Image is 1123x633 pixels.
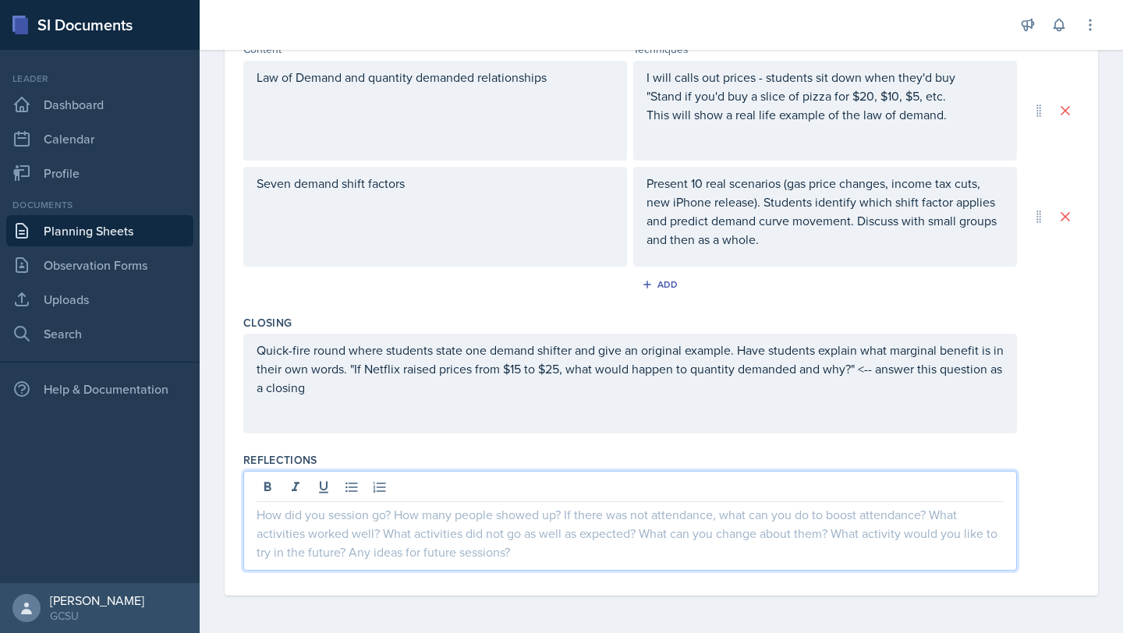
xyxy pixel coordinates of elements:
div: GCSU [50,608,144,624]
p: Seven demand shift factors [257,174,614,193]
div: Leader [6,72,193,86]
p: I will calls out prices - students sit down when they'd buy [647,68,1004,87]
a: Search [6,318,193,349]
a: Planning Sheets [6,215,193,246]
p: "Stand if you'd buy a slice of pizza for $20, $10, $5, etc. [647,87,1004,105]
a: Uploads [6,284,193,315]
a: Profile [6,157,193,189]
a: Dashboard [6,89,193,120]
p: Present 10 real scenarios (gas price changes, income tax cuts, new iPhone release). Students iden... [647,174,1004,249]
label: Reflections [243,452,317,468]
a: Observation Forms [6,249,193,281]
p: This will show a real life example of the law of demand. [647,105,1004,124]
a: Calendar [6,123,193,154]
button: Add [636,273,687,296]
p: Quick-fire round where students state one demand shifter and give an original example. Have stude... [257,341,1004,397]
div: Add [645,278,678,291]
div: Help & Documentation [6,373,193,405]
label: Closing [243,315,292,331]
div: [PERSON_NAME] [50,592,144,608]
div: Documents [6,198,193,212]
p: Law of Demand and quantity demanded relationships [257,68,614,87]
